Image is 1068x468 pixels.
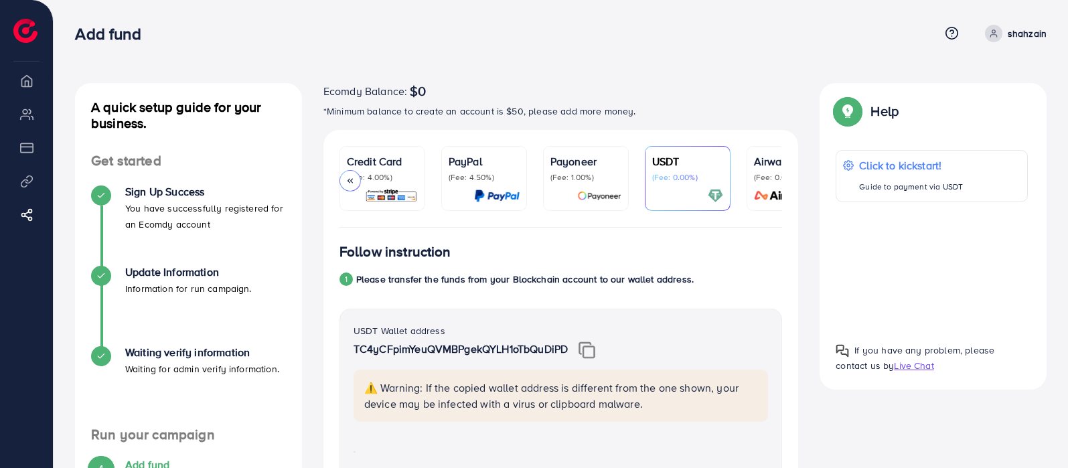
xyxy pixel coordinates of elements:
[75,99,302,131] h4: A quick setup guide for your business.
[13,19,37,43] img: logo
[474,188,520,204] img: card
[75,346,302,426] li: Waiting verify information
[894,359,933,372] span: Live Chat
[410,83,426,99] span: $0
[836,343,994,372] span: If you have any problem, please contact us by
[356,271,694,287] p: Please transfer the funds from your Blockchain account to our wallet address.
[347,172,418,183] p: (Fee: 4.00%)
[354,324,445,337] label: USDT Wallet address
[859,157,963,173] p: Click to kickstart!
[365,188,418,204] img: card
[75,153,302,169] h4: Get started
[347,153,418,169] p: Credit Card
[708,188,723,204] img: card
[75,24,151,44] h3: Add fund
[339,272,353,286] div: 1
[754,153,825,169] p: Airwallex
[859,179,963,195] p: Guide to payment via USDT
[449,172,520,183] p: (Fee: 4.50%)
[354,341,769,359] p: TC4yCFpimYeuQVMBPgekQYLH1oTbQuDiPD
[449,153,520,169] p: PayPal
[125,266,252,279] h4: Update Information
[125,200,286,232] p: You have successfully registered for an Ecomdy account
[577,188,621,204] img: card
[754,172,825,183] p: (Fee: 0.00%)
[323,83,407,99] span: Ecomdy Balance:
[75,266,302,346] li: Update Information
[1011,408,1058,458] iframe: Chat
[125,281,252,297] p: Information for run campaign.
[579,341,595,359] img: img
[323,103,799,119] p: *Minimum balance to create an account is $50, please add more money.
[125,361,279,377] p: Waiting for admin verify information.
[550,153,621,169] p: Payoneer
[125,185,286,198] h4: Sign Up Success
[75,426,302,443] h4: Run your campaign
[652,153,723,169] p: USDT
[980,25,1047,42] a: shahzain
[339,244,451,260] h4: Follow instruction
[836,344,849,358] img: Popup guide
[75,185,302,266] li: Sign Up Success
[870,103,899,119] p: Help
[836,99,860,123] img: Popup guide
[550,172,621,183] p: (Fee: 1.00%)
[1008,25,1047,42] p: shahzain
[364,380,761,412] p: ⚠️ Warning: If the copied wallet address is different from the one shown, your device may be infe...
[750,188,825,204] img: card
[125,346,279,359] h4: Waiting verify information
[652,172,723,183] p: (Fee: 0.00%)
